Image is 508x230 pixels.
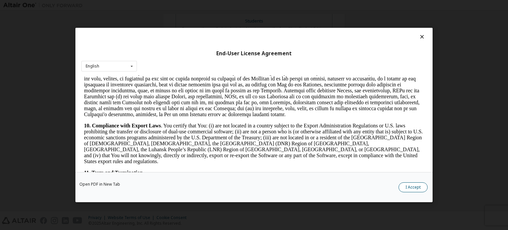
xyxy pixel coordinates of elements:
div: End-User License Agreement [81,50,427,57]
p: . [3,94,343,100]
strong: 11. Term and Termination [3,94,62,100]
strong: 10. Compliance with Export Laws [3,47,79,53]
button: I Accept [399,182,428,192]
div: English [86,64,99,68]
a: Open PDF in New Tab [79,182,120,186]
p: . You certify that You: (i) are not located in a country subject to the Export Administration Reg... [3,47,343,89]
